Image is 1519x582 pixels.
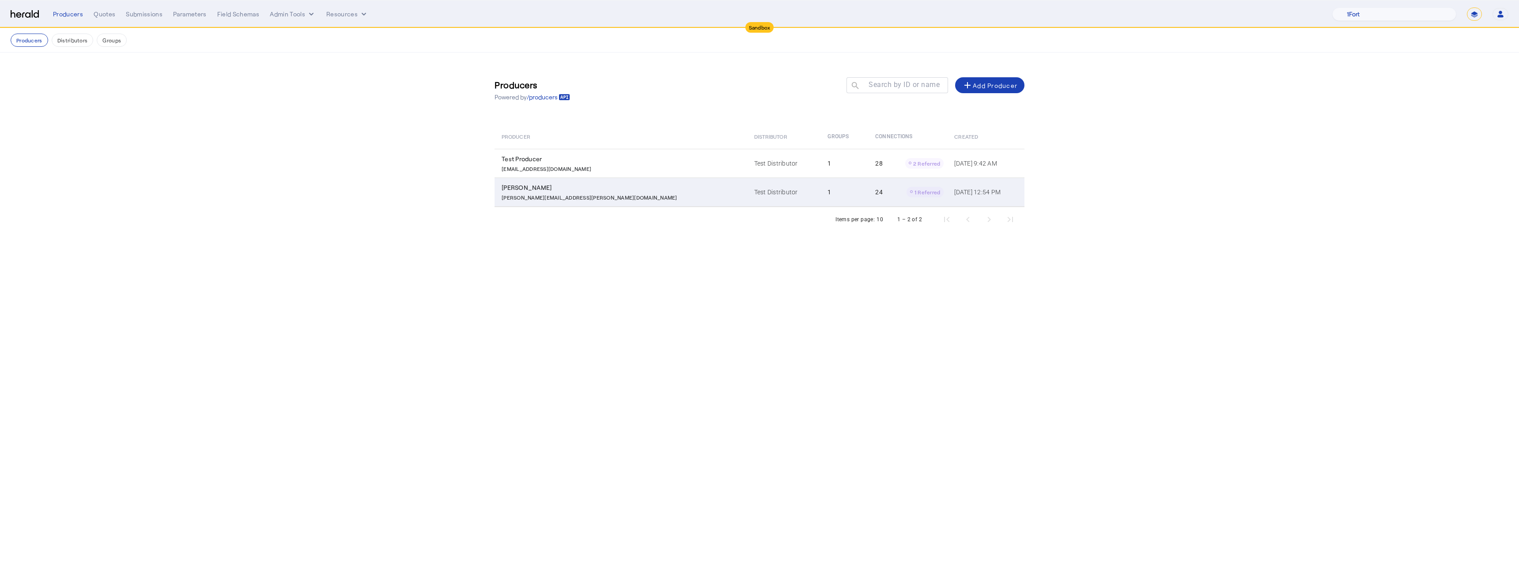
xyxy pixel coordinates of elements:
[126,10,162,19] div: Submissions
[914,189,941,195] span: 1 Referred
[747,178,821,207] td: Test Distributor
[97,34,127,47] button: Groups
[502,192,677,201] p: [PERSON_NAME][EMAIL_ADDRESS][PERSON_NAME][DOMAIN_NAME]
[947,124,1024,149] th: Created
[869,80,940,89] mat-label: Search by ID or name
[962,80,973,91] mat-icon: add
[875,158,944,169] div: 28
[955,77,1024,93] button: Add Producer
[94,10,115,19] div: Quotes
[502,163,591,172] p: [EMAIL_ADDRESS][DOMAIN_NAME]
[747,149,821,178] td: Test Distributor
[947,178,1024,207] td: [DATE] 12:54 PM
[495,93,570,102] p: Powered by
[747,124,821,149] th: Distributor
[52,34,94,47] button: Distributors
[745,22,774,33] div: Sandbox
[913,160,941,166] span: 2 Referred
[868,124,947,149] th: Connections
[11,34,48,47] button: Producers
[897,215,922,224] div: 1 – 2 of 2
[527,93,570,102] a: /producers
[846,81,862,92] mat-icon: search
[820,178,868,207] td: 1
[495,124,747,149] th: Producer
[947,149,1024,178] td: [DATE] 9:42 AM
[53,10,83,19] div: Producers
[820,149,868,178] td: 1
[217,10,260,19] div: Field Schemas
[502,155,744,163] div: Test Producer
[835,215,875,224] div: Items per page:
[962,80,1017,91] div: Add Producer
[875,187,944,197] div: 24
[173,10,207,19] div: Parameters
[326,10,368,19] button: Resources dropdown menu
[502,183,744,192] div: [PERSON_NAME]
[877,215,883,224] div: 10
[495,79,570,91] h3: Producers
[270,10,316,19] button: internal dropdown menu
[11,10,39,19] img: Herald Logo
[820,124,868,149] th: Groups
